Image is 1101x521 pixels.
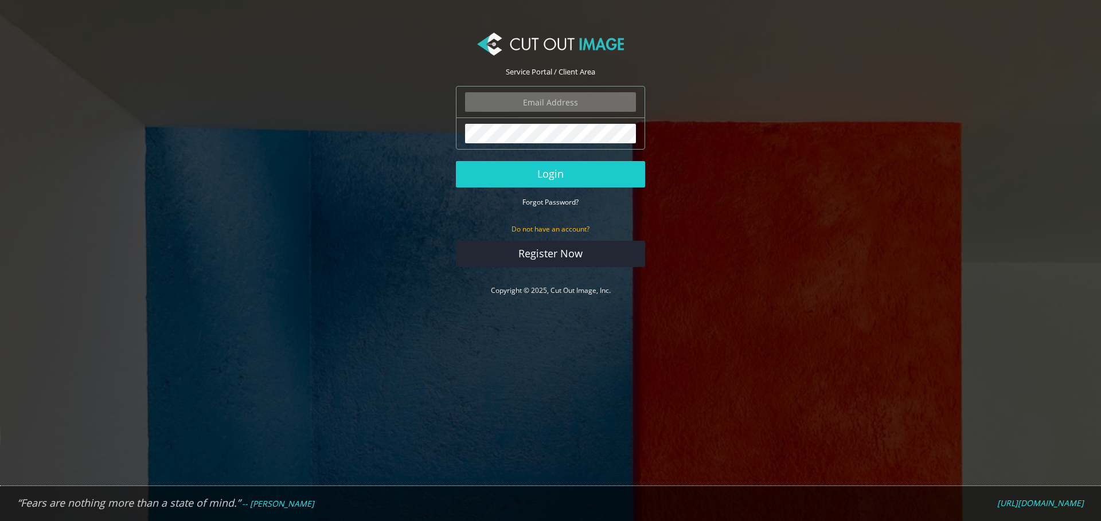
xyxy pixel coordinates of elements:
em: -- [PERSON_NAME] [242,498,314,509]
a: Copyright © 2025, Cut Out Image, Inc. [491,285,611,295]
img: Cut Out Image [477,33,624,56]
input: Email Address [465,92,636,112]
a: Forgot Password? [522,197,579,207]
a: [URL][DOMAIN_NAME] [997,498,1084,508]
small: Do not have an account? [512,224,589,234]
span: Service Portal / Client Area [506,66,595,77]
button: Login [456,161,645,187]
em: “Fears are nothing more than a state of mind.” [17,496,240,510]
a: Register Now [456,241,645,267]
